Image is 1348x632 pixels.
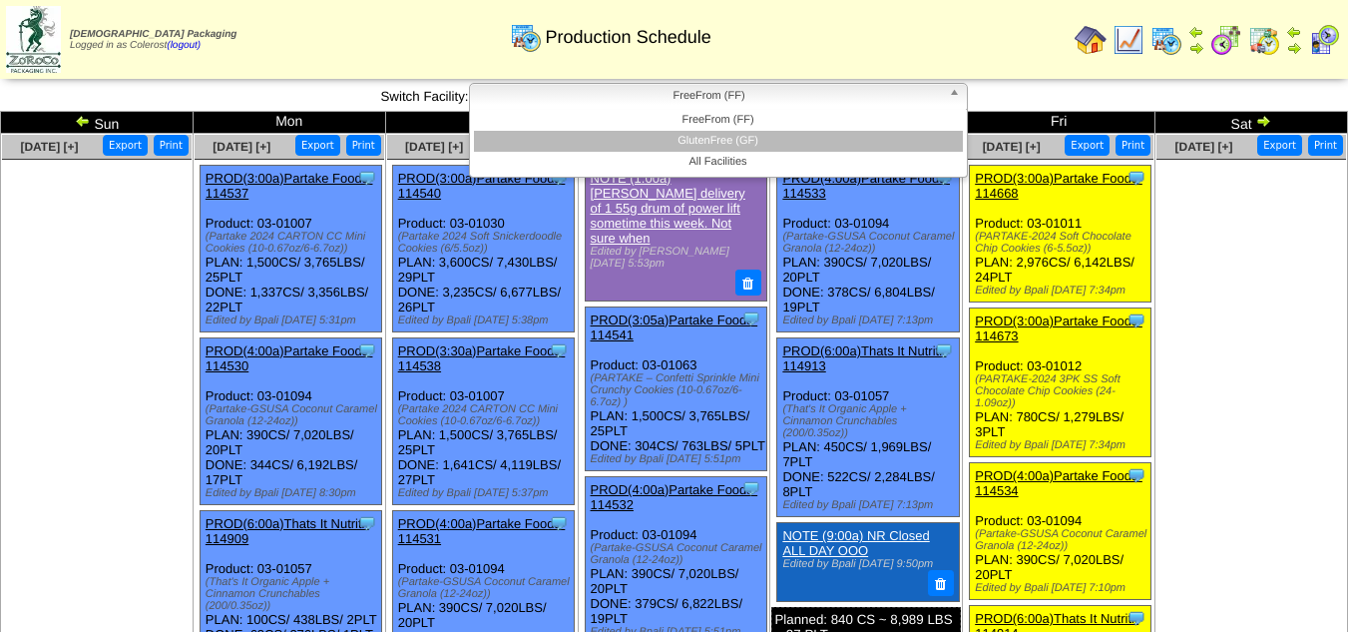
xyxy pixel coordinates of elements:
[1188,40,1204,56] img: arrowright.gif
[1126,168,1146,188] img: Tooltip
[20,140,78,154] a: [DATE] [+]
[777,338,959,517] div: Product: 03-01057 PLAN: 450CS / 1,969LBS / 7PLT DONE: 522CS / 2,284LBS / 8PLT
[200,338,381,505] div: Product: 03-01094 PLAN: 390CS / 7,020LBS / 20PLT DONE: 344CS / 6,192LBS / 17PLT
[392,166,574,332] div: Product: 03-01030 PLAN: 3,600CS / 7,430LBS / 29PLT DONE: 3,235CS / 6,677LBS / 26PLT
[474,131,963,152] li: GlutenFree (GF)
[474,110,963,131] li: FreeFrom (FF)
[591,171,745,246] a: NOTE (1:00a) [PERSON_NAME] delivery of 1 55g drum of power lift sometime this week. Not sure when
[970,463,1151,600] div: Product: 03-01094 PLAN: 390CS / 7,020LBS / 20PLT
[591,372,766,408] div: (PARTAKE – Confetti Sprinkle Mini Crunchy Cookies (10-0.67oz/6-6.7oz) )
[975,468,1142,498] a: PROD(4:00a)Partake Foods-114534
[1255,113,1271,129] img: arrowright.gif
[206,343,373,373] a: PROD(4:00a)Partake Foods-114530
[1308,135,1343,156] button: Print
[405,140,463,154] a: [DATE] [+]
[1,112,194,134] td: Sun
[346,135,381,156] button: Print
[510,21,542,53] img: calendarprod.gif
[398,516,566,546] a: PROD(4:00a)Partake Foods-114531
[782,499,958,511] div: Edited by Bpali [DATE] 7:13pm
[777,166,959,332] div: Product: 03-01094 PLAN: 390CS / 7,020LBS / 20PLT DONE: 378CS / 6,804LBS / 19PLT
[782,231,958,255] div: (Partake-GSUSA Coconut Caramel Granola (12-24oz))
[546,27,711,48] span: Production Schedule
[1248,24,1280,56] img: calendarinout.gif
[1113,24,1144,56] img: line_graph.gif
[206,403,381,427] div: (Partake-GSUSA Coconut Caramel Granola (12-24oz))
[70,29,236,51] span: Logged in as Colerost
[782,171,950,201] a: PROD(4:00a)Partake Foods-114533
[975,582,1150,594] div: Edited by Bpali [DATE] 7:10pm
[1150,24,1182,56] img: calendarprod.gif
[934,340,954,360] img: Tooltip
[928,570,954,596] button: Delete Note
[975,439,1150,451] div: Edited by Bpali [DATE] 7:34pm
[591,482,758,512] a: PROD(4:00a)Partake Foods-114532
[398,576,574,600] div: (Partake-GSUSA Coconut Caramel Granola (12-24oz))
[206,315,381,326] div: Edited by Bpali [DATE] 5:31pm
[1075,24,1107,56] img: home.gif
[398,403,574,427] div: (Partake 2024 CARTON CC Mini Cookies (10-0.67oz/6-6.7oz))
[474,152,963,173] li: All Facilities
[1126,608,1146,628] img: Tooltip
[206,171,373,201] a: PROD(3:00a)Partake Foods-114537
[154,135,189,156] button: Print
[385,112,578,134] td: Tue
[1257,135,1302,156] button: Export
[591,542,766,566] div: (Partake-GSUSA Coconut Caramel Granola (12-24oz))
[983,140,1041,154] a: [DATE] [+]
[75,113,91,129] img: arrowleft.gif
[549,513,569,533] img: Tooltip
[1116,135,1150,156] button: Print
[398,343,566,373] a: PROD(3:30a)Partake Foods-114538
[975,171,1142,201] a: PROD(3:00a)Partake Foods-114668
[206,516,369,546] a: PROD(6:00a)Thats It Nutriti-114909
[1126,465,1146,485] img: Tooltip
[398,231,574,255] div: (Partake 2024 Soft Snickerdoodle Cookies (6/5.5oz))
[585,307,766,470] div: Product: 03-01063 PLAN: 1,500CS / 3,765LBS / 25PLT DONE: 304CS / 763LBS / 5PLT
[103,135,148,156] button: Export
[213,140,270,154] a: [DATE] [+]
[1188,24,1204,40] img: arrowleft.gif
[6,6,61,73] img: zoroco-logo-small.webp
[193,112,385,134] td: Mon
[782,558,951,570] div: Edited by Bpali [DATE] 9:50pm
[206,487,381,499] div: Edited by Bpali [DATE] 8:30pm
[1174,140,1232,154] a: [DATE] [+]
[1155,112,1348,134] td: Sat
[975,231,1150,255] div: (PARTAKE-2024 Soft Chocolate Chip Cookies (6-5.5oz))
[1286,24,1302,40] img: arrowleft.gif
[1210,24,1242,56] img: calendarblend.gif
[591,313,758,342] a: PROD(3:05a)Partake Foods-114541
[741,478,761,498] img: Tooltip
[963,112,1155,134] td: Fri
[357,340,377,360] img: Tooltip
[741,309,761,328] img: Tooltip
[1065,135,1110,156] button: Export
[392,338,574,505] div: Product: 03-01007 PLAN: 1,500CS / 3,765LBS / 25PLT DONE: 1,641CS / 4,119LBS / 27PLT
[975,285,1150,297] div: Edited by Bpali [DATE] 7:34pm
[735,270,761,296] button: Delete Note
[782,315,958,326] div: Edited by Bpali [DATE] 7:13pm
[549,340,569,360] img: Tooltip
[70,29,236,40] span: [DEMOGRAPHIC_DATA] Packaging
[591,246,759,270] div: Edited by [PERSON_NAME] [DATE] 5:53pm
[782,403,958,439] div: (That's It Organic Apple + Cinnamon Crunchables (200/0.35oz))
[167,40,201,51] a: (logout)
[975,373,1150,409] div: (PARTAKE-2024 3PK SS Soft Chocolate Chip Cookies (24-1.09oz))
[591,453,766,465] div: Edited by Bpali [DATE] 5:51pm
[478,84,941,108] span: FreeFrom (FF)
[357,513,377,533] img: Tooltip
[1286,40,1302,56] img: arrowright.gif
[970,166,1151,303] div: Product: 03-01011 PLAN: 2,976CS / 6,142LBS / 24PLT
[357,168,377,188] img: Tooltip
[970,309,1151,457] div: Product: 03-01012 PLAN: 780CS / 1,279LBS / 3PLT
[782,343,946,373] a: PROD(6:00a)Thats It Nutriti-114913
[975,314,1142,343] a: PROD(3:00a)Partake Foods-114673
[206,576,381,612] div: (That's It Organic Apple + Cinnamon Crunchables (200/0.35oz))
[1126,311,1146,330] img: Tooltip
